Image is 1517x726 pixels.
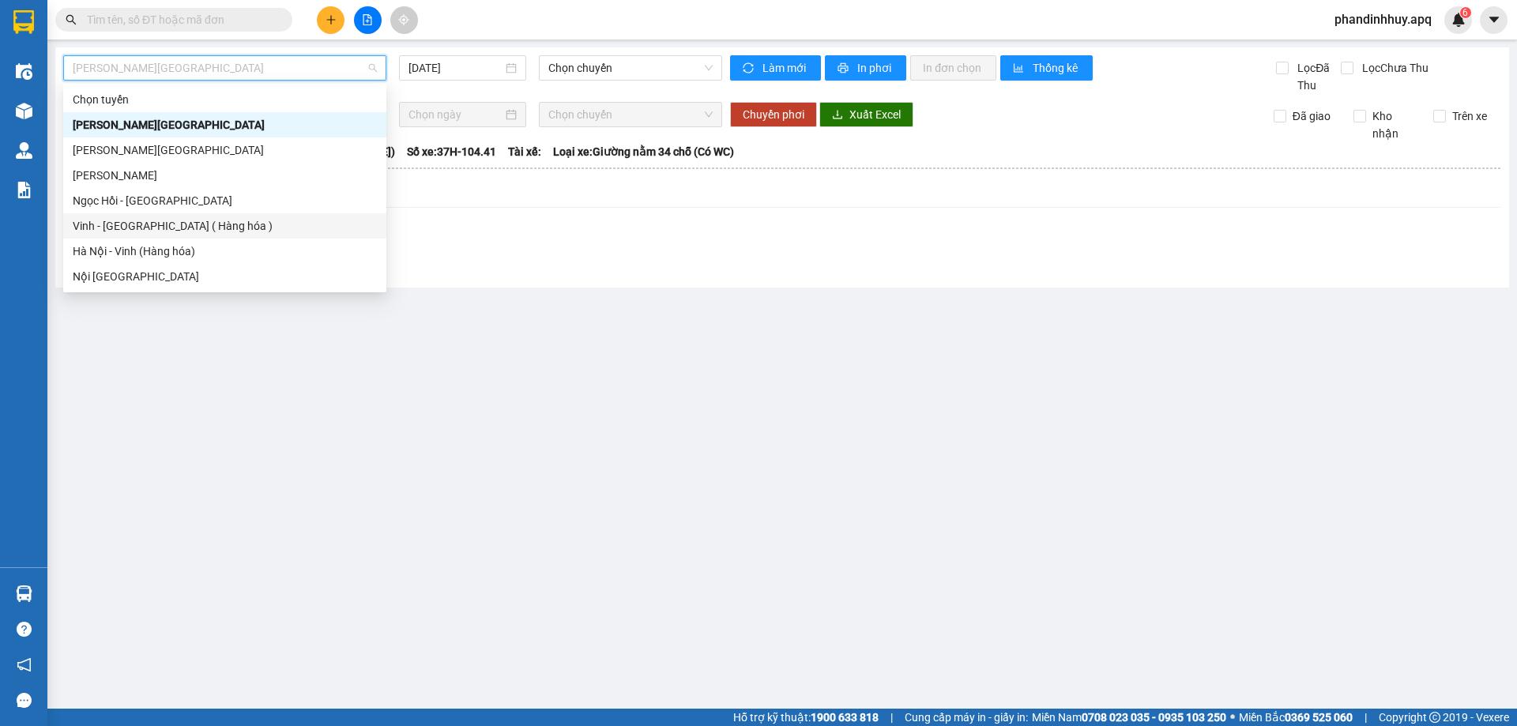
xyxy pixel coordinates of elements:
[838,62,851,75] span: printer
[553,143,734,160] span: Loại xe: Giường nằm 34 chỗ (Có WC)
[1286,107,1337,125] span: Đã giao
[1082,711,1226,724] strong: 0708 023 035 - 0935 103 250
[1460,7,1471,18] sup: 6
[1429,712,1440,723] span: copyright
[730,102,817,127] button: Chuyển phơi
[857,59,894,77] span: In phơi
[73,91,377,108] div: Chọn tuyến
[63,137,386,163] div: Mỹ Đình - Gia Lâm
[87,11,273,28] input: Tìm tên, số ĐT hoặc mã đơn
[73,141,377,159] div: [PERSON_NAME][GEOGRAPHIC_DATA]
[73,192,377,209] div: Ngọc Hồi - [GEOGRAPHIC_DATA]
[73,243,377,260] div: Hà Nội - Vinh (Hàng hóa)
[63,112,386,137] div: Gia Lâm - Mỹ Đình
[1480,6,1508,34] button: caret-down
[326,14,337,25] span: plus
[1487,13,1501,27] span: caret-down
[730,55,821,81] button: syncLàm mới
[16,103,32,119] img: warehouse-icon
[73,167,377,184] div: [PERSON_NAME]
[1365,709,1367,726] span: |
[762,59,808,77] span: Làm mới
[1230,714,1235,720] span: ⚪️
[390,6,418,34] button: aim
[1239,709,1353,726] span: Miền Bắc
[1291,59,1340,94] span: Lọc Đã Thu
[17,693,32,708] span: message
[73,116,377,134] div: [PERSON_NAME][GEOGRAPHIC_DATA]
[16,142,32,159] img: warehouse-icon
[63,213,386,239] div: Vinh - Hà Nội ( Hàng hóa )
[743,62,756,75] span: sync
[548,56,713,80] span: Chọn chuyến
[548,103,713,126] span: Chọn chuyến
[508,143,541,160] span: Tài xế:
[1446,107,1493,125] span: Trên xe
[63,87,386,112] div: Chọn tuyến
[408,106,503,123] input: Chọn ngày
[825,55,906,81] button: printerIn phơi
[811,711,879,724] strong: 1900 633 818
[1013,62,1026,75] span: bar-chart
[1285,711,1353,724] strong: 0369 525 060
[16,585,32,602] img: warehouse-icon
[819,102,913,127] button: downloadXuất Excel
[1366,107,1421,142] span: Kho nhận
[362,14,373,25] span: file-add
[16,182,32,198] img: solution-icon
[733,709,879,726] span: Hỗ trợ kỹ thuật:
[73,217,377,235] div: Vinh - [GEOGRAPHIC_DATA] ( Hàng hóa )
[398,14,409,25] span: aim
[1451,13,1466,27] img: icon-new-feature
[1032,709,1226,726] span: Miền Nam
[63,264,386,289] div: Nội Tỉnh Vinh
[354,6,382,34] button: file-add
[1322,9,1444,29] span: phandinhhuy.apq
[63,163,386,188] div: Mỹ Đình - Ngọc Hồi
[17,622,32,637] span: question-circle
[1000,55,1093,81] button: bar-chartThống kê
[1356,59,1431,77] span: Lọc Chưa Thu
[408,59,503,77] input: 14/09/2025
[66,14,77,25] span: search
[407,143,496,160] span: Số xe: 37H-104.41
[63,239,386,264] div: Hà Nội - Vinh (Hàng hóa)
[1462,7,1468,18] span: 6
[1033,59,1080,77] span: Thống kê
[317,6,344,34] button: plus
[13,10,34,34] img: logo-vxr
[890,709,893,726] span: |
[905,709,1028,726] span: Cung cấp máy in - giấy in:
[73,56,377,80] span: Gia Lâm - Mỹ Đình
[73,268,377,285] div: Nội [GEOGRAPHIC_DATA]
[16,63,32,80] img: warehouse-icon
[17,657,32,672] span: notification
[910,55,996,81] button: In đơn chọn
[63,188,386,213] div: Ngọc Hồi - Mỹ Đình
